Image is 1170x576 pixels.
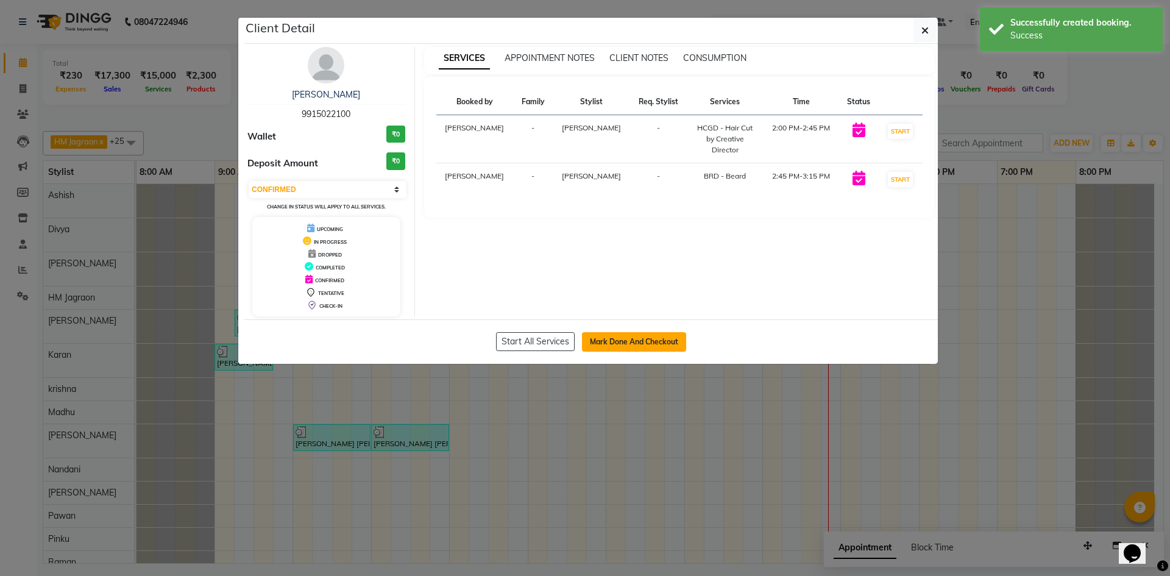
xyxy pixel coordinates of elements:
button: START [888,124,913,139]
span: Wallet [247,130,276,144]
span: SERVICES [439,48,490,69]
td: [PERSON_NAME] [436,163,514,196]
span: CONFIRMED [315,277,344,283]
div: Successfully created booking. [1010,16,1154,29]
td: 2:45 PM-3:15 PM [763,163,839,196]
span: [PERSON_NAME] [562,171,621,180]
button: START [888,172,913,187]
span: 9915022100 [302,108,350,119]
button: Mark Done And Checkout [582,332,686,352]
td: - [630,163,687,196]
div: HCGD - Hair Cut by Creative Director [694,123,756,155]
span: [PERSON_NAME] [562,123,621,132]
th: Booked by [436,89,514,115]
th: Time [763,89,839,115]
span: CHECK-IN [319,303,342,309]
span: UPCOMING [317,226,343,232]
th: Services [687,89,764,115]
button: Start All Services [496,332,575,351]
th: Family [513,89,553,115]
td: 2:00 PM-2:45 PM [763,115,839,163]
a: [PERSON_NAME] [292,89,360,100]
img: avatar [308,47,344,84]
span: IN PROGRESS [314,239,347,245]
th: Status [839,89,879,115]
span: COMPLETED [316,265,345,271]
h3: ₹0 [386,126,405,143]
span: TENTATIVE [318,290,344,296]
td: - [630,115,687,163]
td: [PERSON_NAME] [436,115,514,163]
h5: Client Detail [246,19,315,37]
td: - [513,163,553,196]
div: Success [1010,29,1154,42]
th: Stylist [553,89,630,115]
h3: ₹0 [386,152,405,170]
div: BRD - Beard [694,171,756,182]
span: DROPPED [318,252,342,258]
th: Req. Stylist [630,89,687,115]
small: Change in status will apply to all services. [267,204,386,210]
span: CONSUMPTION [683,52,746,63]
span: APPOINTMENT NOTES [505,52,595,63]
iframe: chat widget [1119,527,1158,564]
span: CLIENT NOTES [609,52,668,63]
td: - [513,115,553,163]
span: Deposit Amount [247,157,318,171]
